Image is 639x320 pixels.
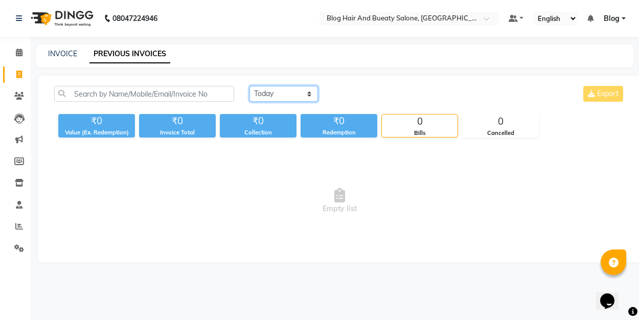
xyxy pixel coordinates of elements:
div: Invoice Total [139,128,216,137]
div: 0 [463,115,538,129]
span: Blog [604,13,620,24]
div: Bills [382,129,458,138]
img: logo [26,4,96,33]
iframe: chat widget [596,279,629,310]
div: Value (Ex. Redemption) [58,128,135,137]
div: Cancelled [463,129,538,138]
b: 08047224946 [112,4,157,33]
a: INVOICE [48,49,77,58]
span: Empty list [54,150,625,252]
a: PREVIOUS INVOICES [89,45,170,63]
div: ₹0 [301,114,377,128]
div: ₹0 [139,114,216,128]
div: ₹0 [220,114,296,128]
div: Redemption [301,128,377,137]
div: ₹0 [58,114,135,128]
input: Search by Name/Mobile/Email/Invoice No [54,86,234,102]
div: 0 [382,115,458,129]
div: Collection [220,128,296,137]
